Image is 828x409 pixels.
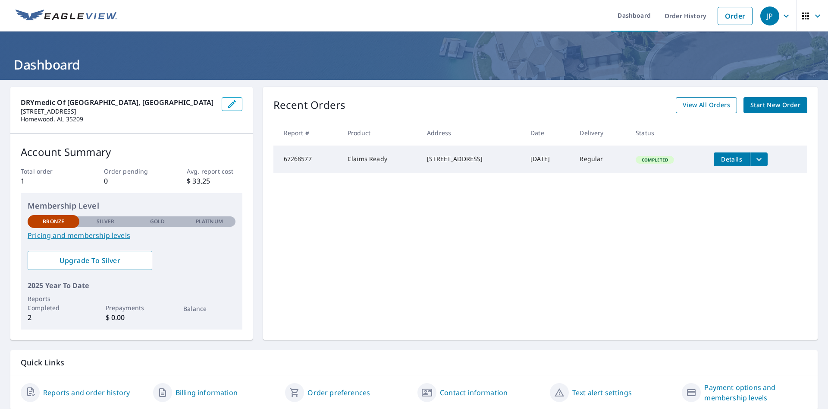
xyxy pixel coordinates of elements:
a: Pricing and membership levels [28,230,235,241]
th: Report # [273,120,341,146]
p: $ 33.25 [187,176,242,186]
span: Details [719,155,745,163]
a: Contact information [440,387,508,398]
a: Text alert settings [572,387,632,398]
span: Start New Order [750,100,800,111]
span: Upgrade To Silver [34,256,145,265]
p: Silver [97,218,115,225]
td: Regular [573,146,629,173]
a: Upgrade To Silver [28,251,152,270]
p: Membership Level [28,200,235,212]
p: Order pending [104,167,159,176]
p: 2025 Year To Date [28,280,235,291]
td: Claims Ready [341,146,420,173]
p: Quick Links [21,357,807,368]
div: JP [760,6,779,25]
th: Date [524,120,573,146]
p: Balance [183,304,235,313]
p: Homewood, AL 35209 [21,115,215,123]
a: View All Orders [676,97,737,113]
p: Reports Completed [28,294,79,312]
p: Avg. report cost [187,167,242,176]
th: Delivery [573,120,629,146]
p: [STREET_ADDRESS] [21,108,215,115]
th: Product [341,120,420,146]
a: Start New Order [743,97,807,113]
p: Platinum [196,218,223,225]
th: Status [629,120,706,146]
button: filesDropdownBtn-67268577 [750,152,768,166]
a: Payment options and membership levels [704,382,807,403]
td: 67268577 [273,146,341,173]
p: Total order [21,167,76,176]
p: Prepayments [106,303,157,312]
a: Order preferences [307,387,370,398]
p: $ 0.00 [106,312,157,323]
td: [DATE] [524,146,573,173]
a: Reports and order history [43,387,130,398]
h1: Dashboard [10,56,818,73]
span: Completed [637,157,673,163]
img: EV Logo [16,10,117,22]
p: Gold [150,218,165,225]
th: Address [420,120,524,146]
button: detailsBtn-67268577 [714,152,750,166]
a: Billing information [176,387,238,398]
p: Account Summary [21,144,242,160]
span: View All Orders [683,100,730,111]
p: 1 [21,176,76,186]
div: [STREET_ADDRESS] [427,155,517,163]
p: 0 [104,176,159,186]
p: 2 [28,312,79,323]
p: DRYmedic of [GEOGRAPHIC_DATA], [GEOGRAPHIC_DATA] [21,97,215,108]
p: Recent Orders [273,97,346,113]
p: Bronze [43,218,64,225]
a: Order [718,7,753,25]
